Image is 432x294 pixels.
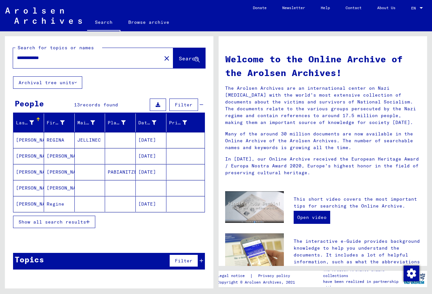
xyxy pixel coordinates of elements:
div: People [15,98,44,109]
span: Search [179,55,198,62]
div: Topics [15,254,44,265]
img: yv_logo.png [402,271,426,287]
a: Open video [294,211,330,224]
a: Browse archive [120,14,177,30]
div: Change consent [403,265,419,281]
div: Prisoner # [169,117,197,128]
h1: Welcome to the Online Archive of the Arolsen Archives! [225,52,421,80]
a: Privacy policy [253,272,298,279]
mat-cell: JELLINEC [75,132,105,148]
mat-cell: [PERSON_NAME] [13,132,44,148]
img: eguide.jpg [225,233,284,272]
button: Filter [169,99,198,111]
p: have been realized in partnership with [323,279,401,290]
img: Arolsen_neg.svg [5,8,82,24]
div: Place of Birth [108,117,135,128]
button: Filter [169,255,198,267]
mat-cell: PABIANITZE [105,164,136,180]
p: In [DATE], our Online Archive received the European Heritage Award / Europa Nostra Award 2020, Eu... [225,156,421,176]
mat-header-cell: Date of Birth [136,114,166,132]
span: Filter [175,258,193,264]
span: 13 [74,102,80,108]
img: Change consent [404,266,419,281]
mat-cell: [PERSON_NAME] [13,164,44,180]
mat-cell: [DATE] [136,164,166,180]
div: | [217,272,298,279]
div: Last Name [16,117,44,128]
div: First Name [47,117,74,128]
button: Clear [160,52,173,65]
button: Search [173,48,205,68]
mat-cell: REGINA [44,132,75,148]
span: EN [411,6,418,10]
mat-cell: [PERSON_NAME] [44,164,75,180]
button: Archival tree units [13,76,82,89]
span: Show all search results [19,219,86,225]
mat-cell: [PERSON_NAME] [13,180,44,196]
div: Place of Birth [108,119,126,126]
mat-cell: [PERSON_NAME] [44,180,75,196]
mat-cell: [PERSON_NAME] [13,148,44,164]
div: Date of Birth [138,117,166,128]
mat-header-cell: Last Name [13,114,44,132]
mat-header-cell: First Name [44,114,75,132]
p: The Arolsen Archives are an international center on Nazi [MEDICAL_DATA] with the world’s most ext... [225,85,421,126]
p: The interactive e-Guide provides background knowledge to help you understand the documents. It in... [294,238,421,279]
p: This short video covers the most important tips for searching the Online Archive. [294,196,421,209]
mat-header-cell: Prisoner # [166,114,205,132]
mat-cell: [PERSON_NAME] [44,148,75,164]
mat-header-cell: Place of Birth [105,114,136,132]
p: The Arolsen Archives online collections [323,267,401,279]
img: video.jpg [225,191,284,223]
a: Legal notice [217,272,250,279]
div: Last Name [16,119,34,126]
mat-icon: close [163,54,171,62]
mat-cell: [DATE] [136,196,166,212]
div: First Name [47,119,65,126]
div: Prisoner # [169,119,187,126]
p: Many of the around 30 million documents are now available in the Online Archive of the Arolsen Ar... [225,131,421,151]
mat-header-cell: Maiden Name [75,114,105,132]
div: Maiden Name [77,119,95,126]
a: Search [87,14,120,31]
div: Maiden Name [77,117,105,128]
p: Copyright © Arolsen Archives, 2021 [217,279,298,285]
mat-cell: [PERSON_NAME] [13,196,44,212]
span: Filter [175,102,193,108]
mat-cell: [DATE] [136,132,166,148]
div: Date of Birth [138,119,156,126]
span: records found [80,102,118,108]
mat-cell: [DATE] [136,148,166,164]
mat-cell: Regine [44,196,75,212]
button: Show all search results [13,216,95,228]
mat-label: Search for topics or names [18,45,94,51]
